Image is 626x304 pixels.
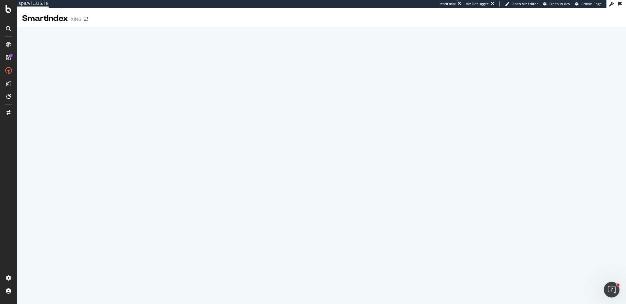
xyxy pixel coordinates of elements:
[505,1,538,7] a: Open Viz Editor
[543,1,570,7] a: Open in dev
[549,1,570,6] span: Open in dev
[84,17,88,21] div: arrow-right-arrow-left
[581,1,602,6] span: Admin Page
[71,16,82,22] div: XING
[22,13,68,24] div: SmartIndex
[466,1,489,7] div: Viz Debugger:
[575,1,602,7] a: Admin Page
[439,1,456,7] div: ReadOnly:
[512,1,538,6] span: Open Viz Editor
[604,282,619,297] iframe: Intercom live chat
